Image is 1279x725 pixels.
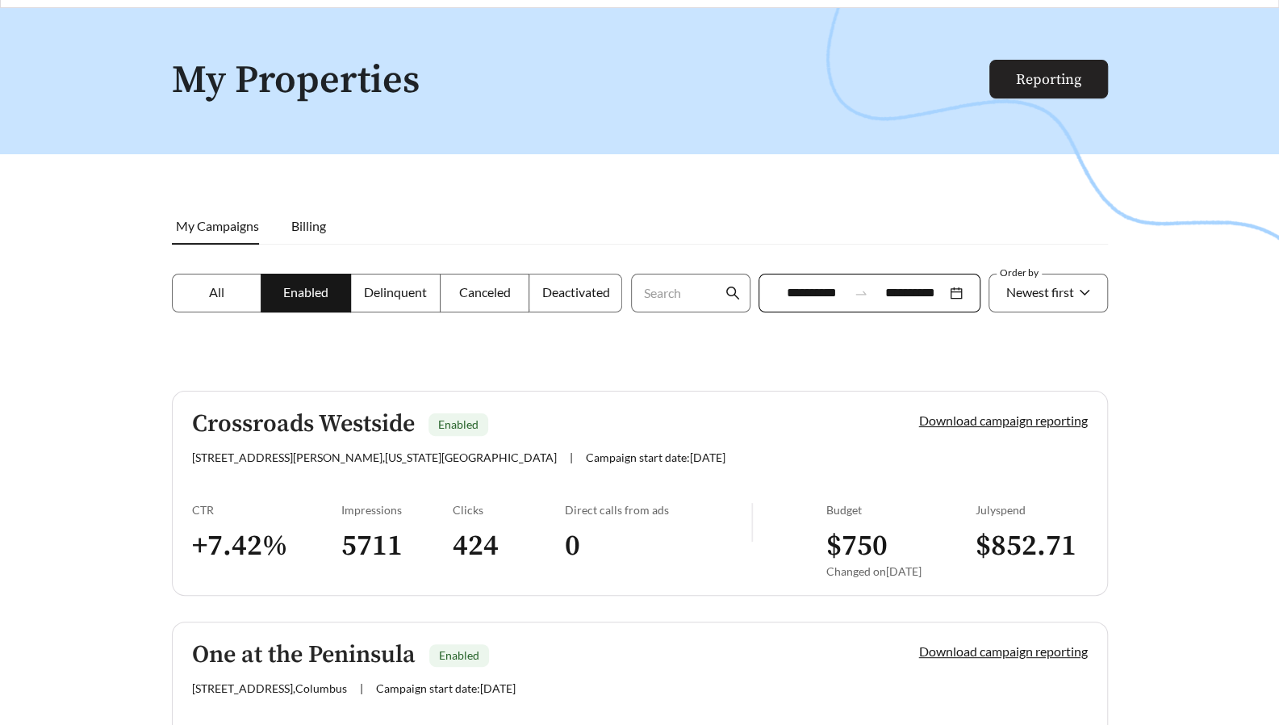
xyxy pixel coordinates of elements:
[192,681,347,695] span: [STREET_ADDRESS] , Columbus
[439,648,479,662] span: Enabled
[565,503,751,517] div: Direct calls from ads
[919,413,1088,428] a: Download campaign reporting
[192,411,415,438] h5: Crossroads Westside
[172,60,991,103] h1: My Properties
[1016,70,1081,89] a: Reporting
[192,451,557,464] span: [STREET_ADDRESS][PERSON_NAME] , [US_STATE][GEOGRAPHIC_DATA]
[438,417,479,431] span: Enabled
[176,218,259,233] span: My Campaigns
[209,284,224,300] span: All
[341,503,454,517] div: Impressions
[192,503,341,517] div: CTR
[565,528,751,564] h3: 0
[586,451,725,464] span: Campaign start date: [DATE]
[854,286,868,300] span: to
[976,528,1088,564] h3: $ 852.71
[826,564,976,578] div: Changed on [DATE]
[1006,284,1074,300] span: Newest first
[341,528,454,564] h3: 5711
[192,528,341,564] h3: + 7.42 %
[854,286,868,300] span: swap-right
[919,643,1088,659] a: Download campaign reporting
[989,60,1108,98] button: Reporting
[283,284,328,300] span: Enabled
[459,284,511,300] span: Canceled
[976,503,1088,517] div: July spend
[192,642,416,668] h5: One at the Peninsula
[364,284,427,300] span: Delinquent
[826,503,976,517] div: Budget
[453,503,565,517] div: Clicks
[291,218,326,233] span: Billing
[453,528,565,564] h3: 424
[360,681,363,695] span: |
[725,286,740,300] span: search
[826,528,976,564] h3: $ 750
[376,681,516,695] span: Campaign start date: [DATE]
[541,284,609,300] span: Deactivated
[751,503,753,542] img: line
[172,391,1108,596] a: Crossroads WestsideEnabled[STREET_ADDRESS][PERSON_NAME],[US_STATE][GEOGRAPHIC_DATA]|Campaign star...
[570,451,573,464] span: |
